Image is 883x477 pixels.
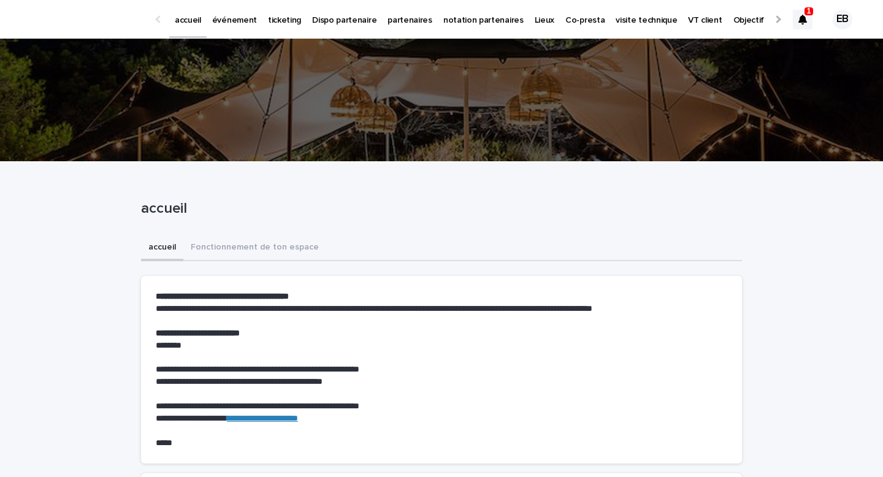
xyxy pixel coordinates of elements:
[25,7,143,32] img: Ls34BcGeRexTGTNfXpUC
[183,235,326,261] button: Fonctionnement de ton espace
[141,200,737,218] p: accueil
[793,10,812,29] div: 1
[833,10,852,29] div: EB
[807,7,811,15] p: 1
[141,235,183,261] button: accueil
